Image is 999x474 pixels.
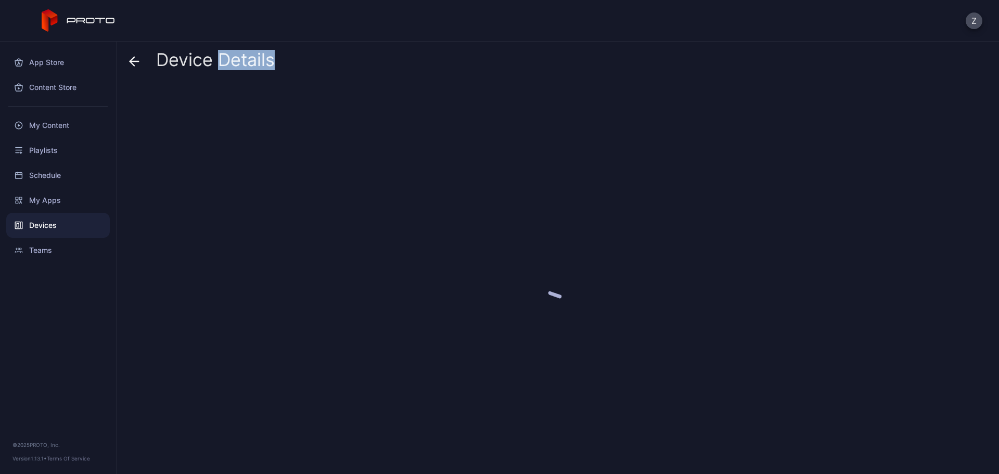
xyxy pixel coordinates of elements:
a: App Store [6,50,110,75]
a: Content Store [6,75,110,100]
a: My Apps [6,188,110,213]
button: Z [966,12,982,29]
div: © 2025 PROTO, Inc. [12,441,104,449]
span: Version 1.13.1 • [12,455,47,462]
a: My Content [6,113,110,138]
a: Schedule [6,163,110,188]
a: Devices [6,213,110,238]
a: Terms Of Service [47,455,90,462]
span: Device Details [156,50,275,70]
a: Playlists [6,138,110,163]
a: Teams [6,238,110,263]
